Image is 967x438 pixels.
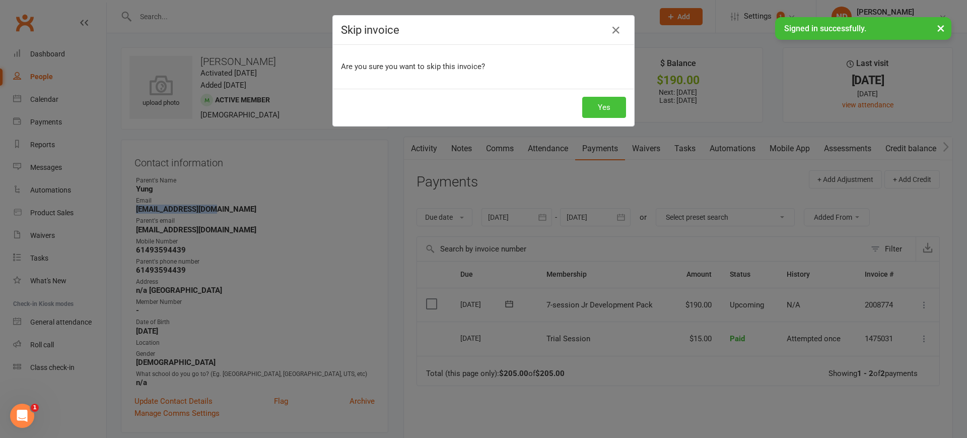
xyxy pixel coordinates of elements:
button: × [932,17,950,39]
span: Are you sure you want to skip this invoice? [341,62,485,71]
button: Yes [582,97,626,118]
iframe: Intercom live chat [10,404,34,428]
span: Signed in successfully. [784,24,866,33]
span: 1 [31,404,39,412]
